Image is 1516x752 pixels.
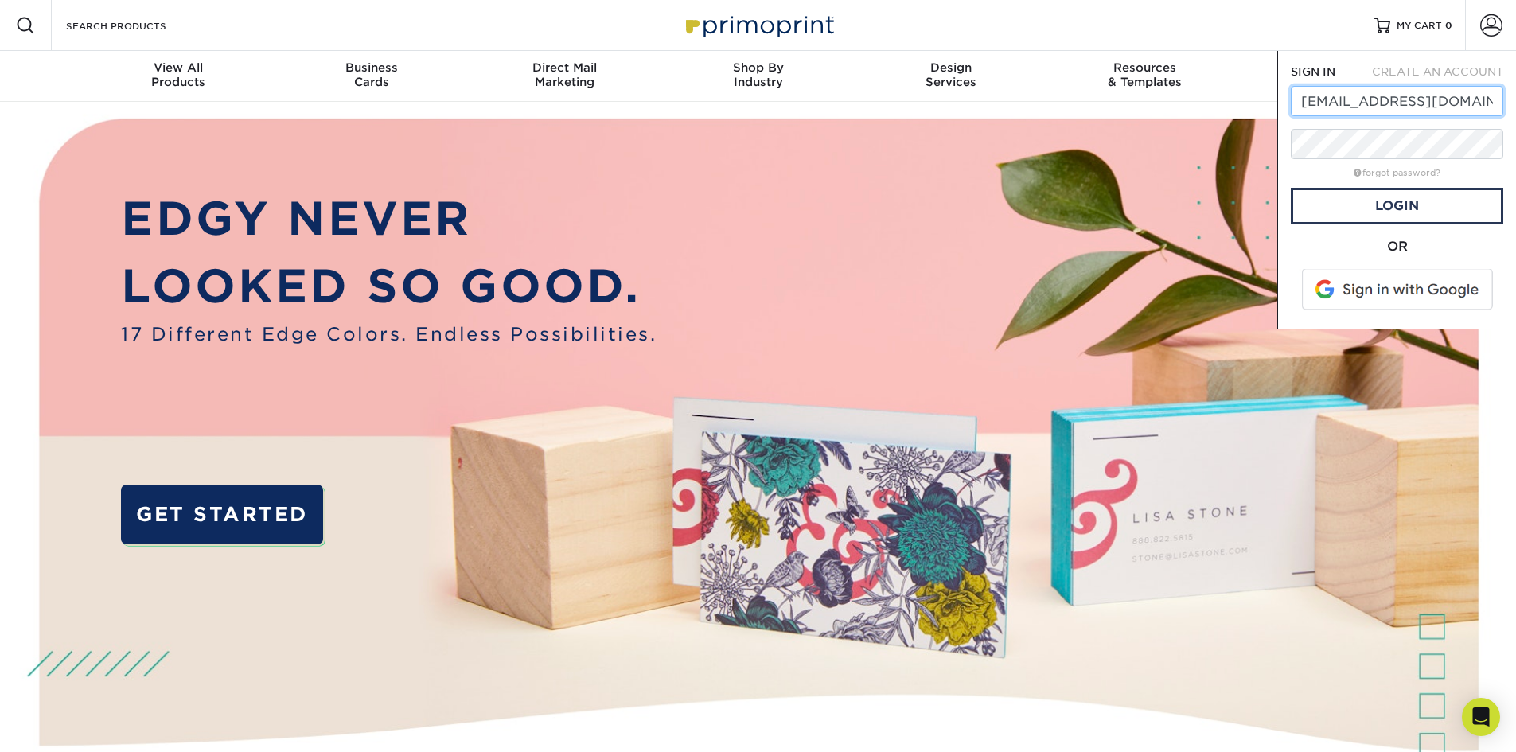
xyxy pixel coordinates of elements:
span: Contact [1241,60,1435,75]
div: Services [855,60,1048,89]
div: OR [1291,237,1503,256]
div: Products [82,60,275,89]
a: View AllProducts [82,51,275,102]
span: View All [82,60,275,75]
span: Design [855,60,1048,75]
a: Shop ByIndustry [661,51,855,102]
a: forgot password? [1354,168,1440,178]
a: Login [1291,188,1503,224]
span: Direct Mail [468,60,661,75]
span: SIGN IN [1291,65,1335,78]
p: LOOKED SO GOOD. [121,252,657,321]
span: MY CART [1397,19,1442,33]
a: Contact& Support [1241,51,1435,102]
div: & Templates [1048,60,1241,89]
a: Resources& Templates [1048,51,1241,102]
div: Open Intercom Messenger [1462,698,1500,736]
div: Cards [275,60,468,89]
div: & Support [1241,60,1435,89]
span: Resources [1048,60,1241,75]
div: Industry [661,60,855,89]
span: Business [275,60,468,75]
img: Primoprint [679,8,838,42]
iframe: Google Customer Reviews [4,703,135,746]
input: Email [1291,86,1503,116]
p: EDGY NEVER [121,185,657,253]
input: SEARCH PRODUCTS..... [64,16,220,35]
div: Marketing [468,60,661,89]
a: DesignServices [855,51,1048,102]
span: CREATE AN ACCOUNT [1372,65,1503,78]
span: 17 Different Edge Colors. Endless Possibilities. [121,321,657,348]
span: Shop By [661,60,855,75]
a: GET STARTED [121,485,322,544]
a: BusinessCards [275,51,468,102]
a: Direct MailMarketing [468,51,661,102]
span: 0 [1445,20,1452,31]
